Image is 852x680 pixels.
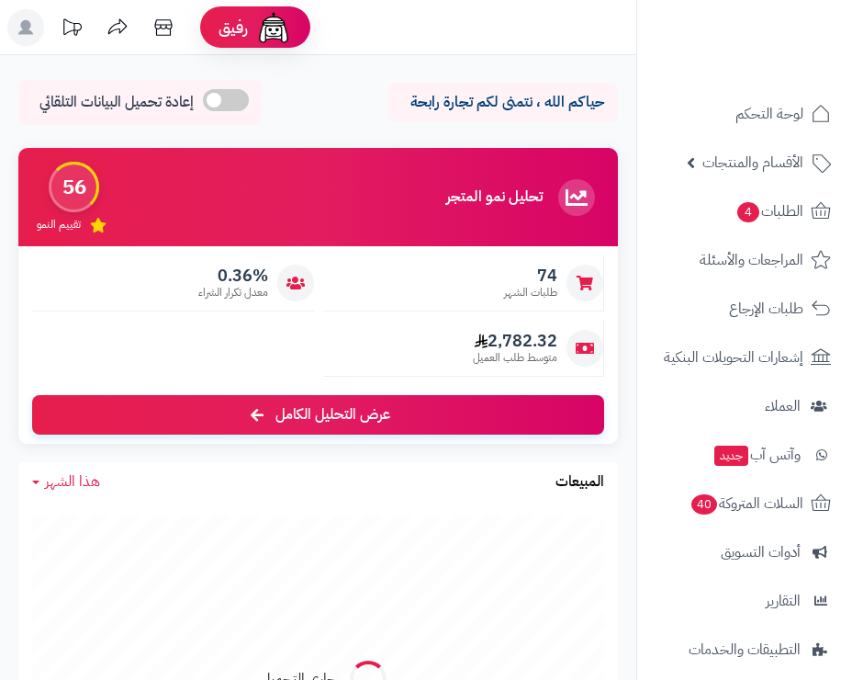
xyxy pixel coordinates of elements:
[648,384,841,428] a: العملاء
[689,491,803,516] span: السلات المتروكة
[765,393,801,419] span: العملاء
[689,637,801,663] span: التطبيقات والخدمات
[727,14,835,52] img: logo-2.png
[766,588,801,614] span: التقارير
[473,331,557,351] span: 2,782.32
[648,189,841,233] a: الطلبات4
[198,266,268,286] span: 0.36%
[648,335,841,380] a: إشعارات التحويلات البنكية
[648,530,841,574] a: أدوات التسويق
[49,9,95,51] a: تحديثات المنصة
[39,92,194,113] span: إعادة تحميل البيانات التلقائي
[648,482,841,526] a: السلات المتروكة40
[735,101,803,127] span: لوحة التحكم
[32,395,604,435] a: عرض التحليل الكامل
[648,433,841,477] a: وآتس آبجديد
[712,442,801,468] span: وآتس آب
[198,285,268,300] span: معدل تكرار الشراء
[648,92,841,136] a: لوحة التحكم
[473,350,557,366] span: متوسط طلب العميل
[446,189,543,206] h3: تحليل نمو المتجر
[664,345,803,370] span: إشعارات التحويلات البنكية
[737,202,759,222] span: 4
[648,628,841,672] a: التطبيقات والخدمات
[45,470,100,493] span: هذا الشهر
[721,539,801,565] span: أدوات التسويق
[648,579,841,623] a: التقارير
[504,285,557,300] span: طلبات الشهر
[729,296,803,322] span: طلبات الإرجاع
[714,446,748,466] span: جديد
[32,471,100,493] a: هذا الشهر
[648,287,841,331] a: طلبات الإرجاع
[700,247,803,273] span: المراجعات والأسئلة
[555,474,604,491] h3: المبيعات
[648,238,841,282] a: المراجعات والأسئلة
[504,266,557,286] span: 74
[219,17,248,39] span: رفيق
[402,92,604,113] p: حياكم الله ، نتمنى لكم تجارة رابحة
[702,150,803,176] span: الأقسام والمنتجات
[255,9,292,46] img: ai-face.png
[691,494,717,515] span: 40
[735,198,803,224] span: الطلبات
[275,404,390,425] span: عرض التحليل الكامل
[37,217,81,232] span: تقييم النمو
